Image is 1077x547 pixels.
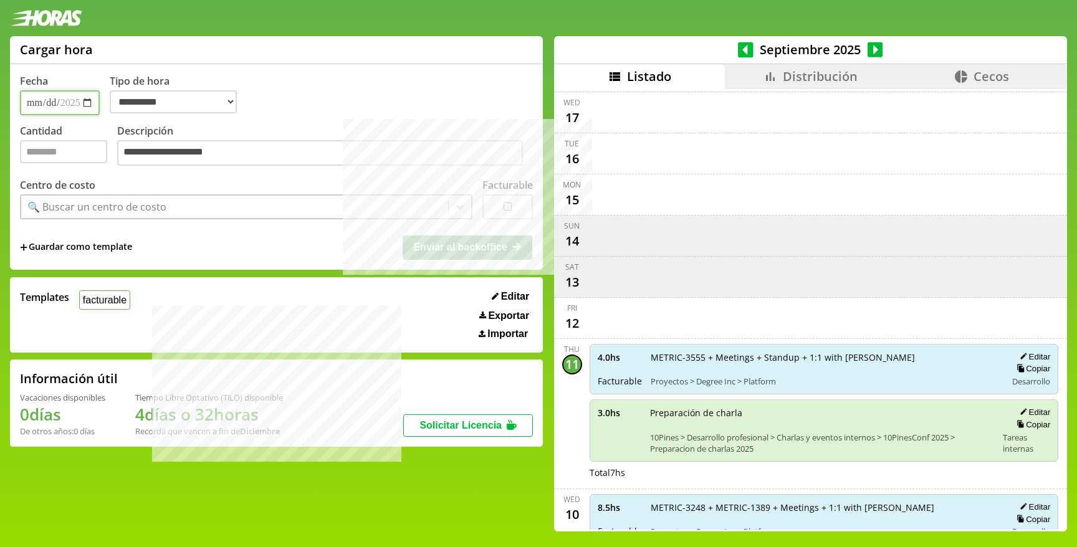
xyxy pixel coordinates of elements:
[562,505,582,525] div: 10
[754,41,868,58] span: Septiembre 2025
[650,407,994,419] span: Preparación de charla
[598,525,642,537] span: Facturable
[488,310,529,321] span: Exportar
[79,290,130,310] button: facturable
[590,467,1059,478] div: Total 7 hs
[598,351,642,363] span: 4.0 hs
[1003,432,1050,454] span: Tareas internas
[20,124,117,169] label: Cantidad
[240,426,280,437] b: Diciembre
[563,179,581,190] div: Mon
[1016,351,1050,362] button: Editar
[565,262,579,272] div: Sat
[403,414,533,437] button: Solicitar Licencia
[598,502,642,513] span: 8.5 hs
[20,74,48,88] label: Fecha
[564,221,580,231] div: Sun
[110,90,237,113] select: Tipo de hora
[651,376,998,387] span: Proyectos > Degree Inc > Platform
[20,426,105,437] div: De otros años: 0 días
[117,124,533,169] label: Descripción
[651,526,998,537] span: Proyectos > Degree Inc > Platform
[135,403,283,426] h1: 4 días o 32 horas
[562,190,582,210] div: 15
[974,68,1009,85] span: Cecos
[565,138,579,149] div: Tue
[563,494,580,505] div: Wed
[476,310,533,322] button: Exportar
[562,272,582,292] div: 13
[488,290,533,303] button: Editar
[563,97,580,108] div: Wed
[501,291,529,302] span: Editar
[20,41,93,58] h1: Cargar hora
[20,290,69,304] span: Templates
[554,89,1067,530] div: scrollable content
[1012,526,1050,537] span: Desarrollo
[651,502,998,513] span: METRIC-3248 + METRIC-1389 + Meetings + 1:1 with [PERSON_NAME]
[20,370,118,387] h2: Información útil
[482,178,533,192] label: Facturable
[135,426,283,437] div: Recordá que vencen a fin de
[20,140,107,163] input: Cantidad
[562,231,582,251] div: 14
[783,68,858,85] span: Distribución
[598,407,641,419] span: 3.0 hs
[110,74,247,115] label: Tipo de hora
[135,392,283,403] div: Tiempo Libre Optativo (TiLO) disponible
[1013,514,1050,525] button: Copiar
[487,328,528,340] span: Importar
[1013,363,1050,374] button: Copiar
[567,303,577,313] div: Fri
[562,108,582,128] div: 17
[20,392,105,403] div: Vacaciones disponibles
[598,375,642,387] span: Facturable
[627,68,671,85] span: Listado
[10,10,82,26] img: logotipo
[20,178,95,192] label: Centro de costo
[650,432,994,454] span: 10Pines > Desarrollo profesional > Charlas y eventos internos > 10PinesConf 2025 > Preparacion de...
[20,240,27,254] span: +
[27,200,166,214] div: 🔍 Buscar un centro de costo
[562,149,582,169] div: 16
[117,140,523,166] textarea: Descripción
[20,403,105,426] h1: 0 días
[1016,502,1050,512] button: Editar
[1013,419,1050,430] button: Copiar
[651,351,998,363] span: METRIC-3555 + Meetings + Standup + 1:1 with [PERSON_NAME]
[419,420,502,430] span: Solicitar Licencia
[562,354,582,374] div: 11
[1012,376,1050,387] span: Desarrollo
[20,240,132,254] span: +Guardar como template
[562,313,582,333] div: 12
[564,344,580,354] div: Thu
[1016,407,1050,417] button: Editar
